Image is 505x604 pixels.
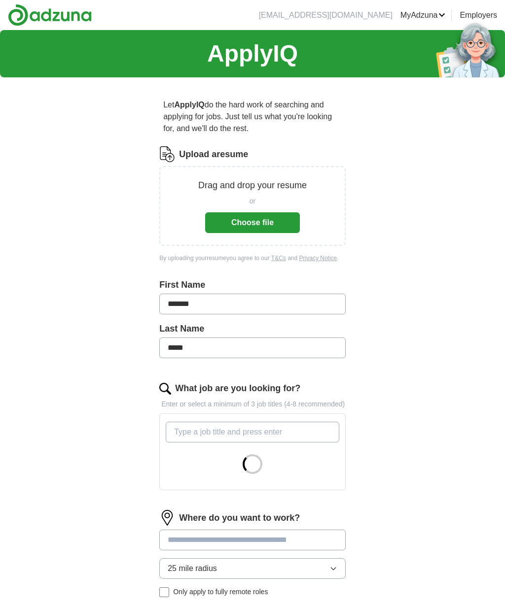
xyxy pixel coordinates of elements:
[159,558,346,579] button: 25 mile radius
[168,563,217,574] span: 25 mile radius
[159,510,175,526] img: location.png
[159,278,346,292] label: First Name
[250,196,255,206] span: or
[159,322,346,336] label: Last Name
[173,587,268,597] span: Only apply to fully remote roles
[159,383,171,395] img: search.png
[8,4,92,26] img: Adzuna logo
[175,382,300,395] label: What job are you looking for?
[179,148,248,161] label: Upload a resume
[174,101,204,109] strong: ApplyIQ
[166,422,339,442] input: Type a job title and press enter
[400,9,446,21] a: MyAdzuna
[159,587,169,597] input: Only apply to fully remote roles
[198,179,307,192] p: Drag and drop your resume
[299,255,337,262] a: Privacy Notice
[207,36,298,71] h1: ApplyIQ
[205,212,300,233] button: Choose file
[159,399,346,409] p: Enter or select a minimum of 3 job titles (4-8 recommended)
[159,254,346,263] div: By uploading your resume you agree to our and .
[159,95,346,138] p: Let do the hard work of searching and applying for jobs. Just tell us what you're looking for, an...
[159,146,175,162] img: CV Icon
[460,9,497,21] a: Employers
[179,511,300,525] label: Where do you want to work?
[271,255,286,262] a: T&Cs
[259,9,393,21] li: [EMAIL_ADDRESS][DOMAIN_NAME]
